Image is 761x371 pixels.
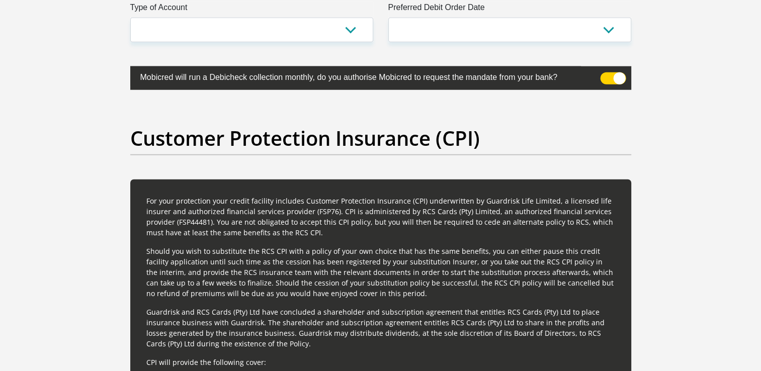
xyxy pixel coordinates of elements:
label: Type of Account [130,2,373,18]
label: Mobicred will run a Debicheck collection monthly, do you authorise Mobicred to request the mandat... [130,66,581,86]
h2: Customer Protection Insurance (CPI) [130,126,631,150]
p: Guardrisk and RCS Cards (Pty) Ltd have concluded a shareholder and subscription agreement that en... [146,307,615,349]
p: For your protection your credit facility includes Customer Protection Insurance (CPI) underwritte... [146,196,615,238]
p: CPI will provide the following cover: [146,357,615,367]
p: Should you wish to substitute the RCS CPI with a policy of your own choice that has the same bene... [146,246,615,299]
label: Preferred Debit Order Date [388,2,631,18]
